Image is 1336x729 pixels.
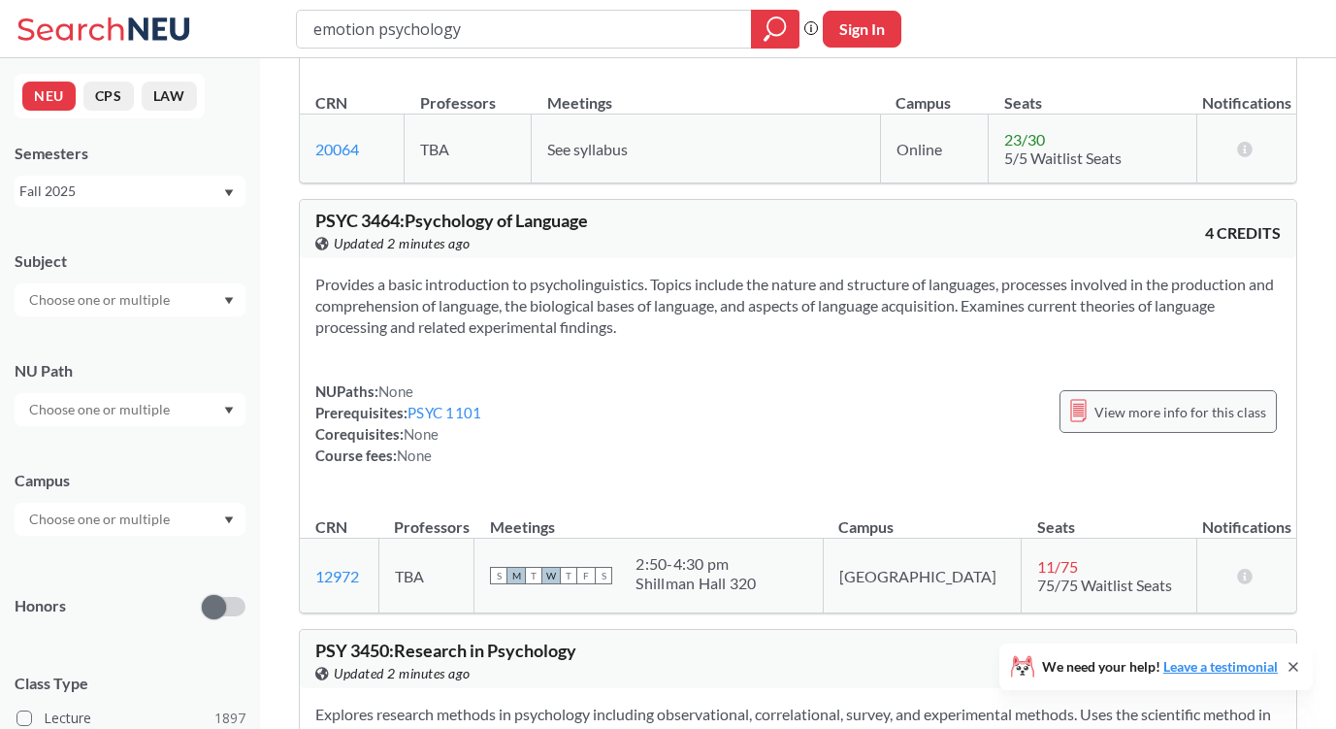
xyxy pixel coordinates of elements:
div: Dropdown arrow [15,503,245,536]
p: Honors [15,595,66,617]
a: Leave a testimonial [1163,658,1278,675]
span: T [560,567,577,584]
div: CRN [315,516,347,538]
button: LAW [142,82,197,111]
svg: Dropdown arrow [224,189,234,197]
span: F [577,567,595,584]
span: We need your help! [1042,660,1278,674]
span: S [595,567,612,584]
span: 5/5 Waitlist Seats [1004,149,1122,167]
span: None [378,382,413,400]
button: NEU [22,82,76,111]
span: M [507,567,525,584]
a: 12972 [315,567,359,585]
span: See syllabus [547,140,628,158]
th: Campus [880,73,988,115]
th: Campus [823,497,1022,539]
div: Campus [15,470,245,491]
div: 2:50 - 4:30 pm [635,554,756,574]
th: Professors [405,73,532,115]
div: Dropdown arrow [15,283,245,316]
div: Dropdown arrow [15,393,245,426]
div: Shillman Hall 320 [635,574,756,593]
span: None [397,447,432,464]
svg: magnifying glass [764,16,787,43]
div: Fall 2025 [19,181,222,202]
span: 11 / 75 [1037,557,1078,576]
div: NU Path [15,360,245,381]
input: Class, professor, course number, "phrase" [311,13,737,46]
th: Notifications [1196,73,1296,115]
input: Choose one or multiple [19,288,182,312]
span: 4 CREDITS [1205,222,1281,244]
svg: Dropdown arrow [224,407,234,414]
td: Online [880,115,988,183]
a: PSYC 1101 [407,404,481,421]
span: Updated 2 minutes ago [334,233,471,254]
span: 23 / 30 [1004,130,1045,149]
span: Updated 2 minutes ago [334,663,471,684]
span: W [542,567,560,584]
div: NUPaths: Prerequisites: Corequisites: Course fees: [315,381,481,466]
span: S [490,567,507,584]
td: TBA [405,115,532,183]
div: Subject [15,250,245,272]
input: Choose one or multiple [19,398,182,421]
th: Notifications [1196,497,1296,539]
a: 20064 [315,140,359,158]
div: Semesters [15,143,245,164]
span: PSY 3450 : Research in Psychology [315,640,576,661]
svg: Dropdown arrow [224,297,234,305]
td: TBA [378,539,474,613]
th: Meetings [532,73,880,115]
th: Meetings [474,497,823,539]
span: 75/75 Waitlist Seats [1037,576,1172,594]
div: CRN [315,92,347,114]
svg: Dropdown arrow [224,516,234,524]
th: Seats [1022,497,1196,539]
button: Sign In [823,11,901,48]
div: magnifying glass [751,10,799,49]
input: Choose one or multiple [19,508,182,531]
span: 1897 [214,708,245,729]
span: None [404,425,439,443]
button: CPS [83,82,134,111]
th: Seats [989,73,1197,115]
div: Fall 2025Dropdown arrow [15,176,245,207]
span: View more info for this class [1094,400,1266,424]
span: PSYC 3464 : Psychology of Language [315,210,588,231]
section: Provides a basic introduction to psycholinguistics. Topics include the nature and structure of la... [315,274,1281,338]
th: Professors [378,497,474,539]
span: Class Type [15,673,245,694]
td: [GEOGRAPHIC_DATA] [823,539,1022,613]
span: T [525,567,542,584]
